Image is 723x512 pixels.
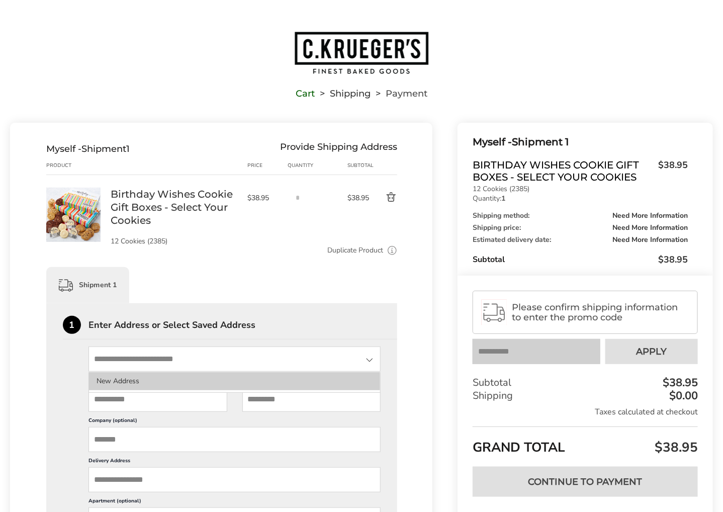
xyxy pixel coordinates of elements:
[89,372,380,390] li: New Address
[512,302,689,322] span: Please confirm shipping information to enter the promo code
[612,224,688,231] span: Need More Information
[370,192,397,204] button: Delete product
[88,347,381,372] input: State
[288,188,308,208] input: Quantity input
[126,143,130,154] span: 1
[473,159,688,183] a: Birthday Wishes Cookie Gift Boxes - Select Your Cookies$38.95
[653,159,688,181] span: $38.95
[46,187,101,197] a: Birthday Wishes Cookie Gift Boxes - Select Your Cookies
[10,31,713,75] a: Go to home page
[473,389,698,402] div: Shipping
[473,236,688,243] div: Estimated delivery date:
[63,316,81,334] div: 1
[288,161,348,169] div: Quantity
[88,417,381,427] label: Company (optional)
[247,193,283,203] span: $38.95
[247,161,288,169] div: Price
[473,467,698,497] button: Continue to Payment
[473,376,698,389] div: Subtotal
[348,161,371,169] div: Subtotal
[637,347,667,356] span: Apply
[658,253,688,266] span: $38.95
[473,406,698,417] div: Taxes calculated at checkout
[473,253,688,266] div: Subtotal
[473,186,688,193] p: 12 Cookies (2385)
[386,90,427,97] span: Payment
[348,193,371,203] span: $38.95
[473,224,688,231] div: Shipping price:
[473,134,688,150] div: Shipment 1
[46,161,111,169] div: Product
[667,390,698,401] div: $0.00
[46,143,81,154] span: Myself -
[660,377,698,388] div: $38.95
[473,136,512,148] span: Myself -
[473,195,688,202] p: Quantity:
[612,212,688,219] span: Need More Information
[294,31,429,75] img: C.KRUEGER'S
[315,90,371,97] li: Shipping
[88,497,381,507] label: Apartment (optional)
[88,427,381,452] input: Company
[88,467,381,492] input: Delivery Address
[652,439,698,456] span: $38.95
[46,143,130,154] div: Shipment
[327,245,383,256] a: Duplicate Product
[296,90,315,97] a: Cart
[88,457,381,467] label: Delivery Address
[605,339,698,364] button: Apply
[473,426,698,459] div: GRAND TOTAL
[88,320,397,329] div: Enter Address or Select Saved Address
[473,212,688,219] div: Shipping method:
[46,267,129,303] div: Shipment 1
[501,194,505,203] strong: 1
[46,188,101,242] img: Birthday Wishes Cookie Gift Boxes - Select Your Cookies
[612,236,688,243] span: Need More Information
[111,188,237,227] a: Birthday Wishes Cookie Gift Boxes - Select Your Cookies
[242,387,381,412] input: Last Name
[473,159,653,183] span: Birthday Wishes Cookie Gift Boxes - Select Your Cookies
[88,387,227,412] input: First Name
[280,143,397,154] div: Provide Shipping Address
[111,238,237,245] p: 12 Cookies (2385)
